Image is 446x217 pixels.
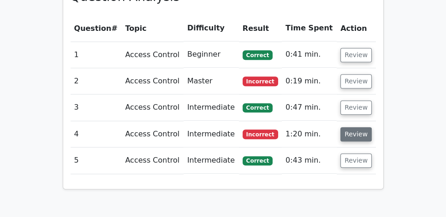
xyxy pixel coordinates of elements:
span: Correct [243,103,273,112]
td: Intermediate [184,94,239,121]
span: Question [74,24,112,33]
span: Correct [243,156,273,165]
th: Time Spent [282,15,337,41]
span: Correct [243,50,273,59]
td: 2 [71,68,122,94]
td: Access Control [121,121,183,147]
td: 0:47 min. [282,94,337,121]
td: Intermediate [184,121,239,147]
td: 3 [71,94,122,121]
span: Incorrect [243,76,278,86]
th: Result [239,15,282,41]
td: Beginner [184,41,239,68]
button: Review [340,48,372,62]
th: # [71,15,122,41]
td: Master [184,68,239,94]
button: Review [340,74,372,88]
td: 0:41 min. [282,41,337,68]
td: Access Control [121,147,183,174]
td: 0:43 min. [282,147,337,174]
th: Difficulty [184,15,239,41]
td: 5 [71,147,122,174]
td: 1 [71,41,122,68]
td: 4 [71,121,122,147]
td: Access Control [121,41,183,68]
button: Review [340,100,372,115]
button: Review [340,127,372,141]
button: Review [340,153,372,168]
th: Topic [121,15,183,41]
td: Access Control [121,94,183,121]
span: Incorrect [243,129,278,139]
td: 0:19 min. [282,68,337,94]
th: Action [337,15,375,41]
td: 1:20 min. [282,121,337,147]
td: Access Control [121,68,183,94]
td: Intermediate [184,147,239,174]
